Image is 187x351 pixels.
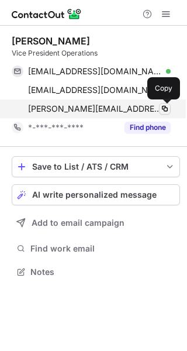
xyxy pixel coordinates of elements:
[32,162,160,171] div: Save to List / ATS / CRM
[12,35,90,47] div: [PERSON_NAME]
[28,85,162,95] span: [EMAIL_ADDRESS][DOMAIN_NAME]
[28,104,162,114] span: [PERSON_NAME][EMAIL_ADDRESS][DOMAIN_NAME]
[124,122,171,133] button: Reveal Button
[12,240,180,257] button: Find work email
[28,66,162,77] span: [EMAIL_ADDRESS][DOMAIN_NAME]
[12,264,180,280] button: Notes
[12,48,180,58] div: Vice President Operations
[30,267,175,277] span: Notes
[32,218,124,228] span: Add to email campaign
[12,7,82,21] img: ContactOut v5.3.10
[32,190,157,199] span: AI write personalized message
[12,156,180,177] button: save-profile-one-click
[12,184,180,205] button: AI write personalized message
[30,243,175,254] span: Find work email
[12,212,180,233] button: Add to email campaign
